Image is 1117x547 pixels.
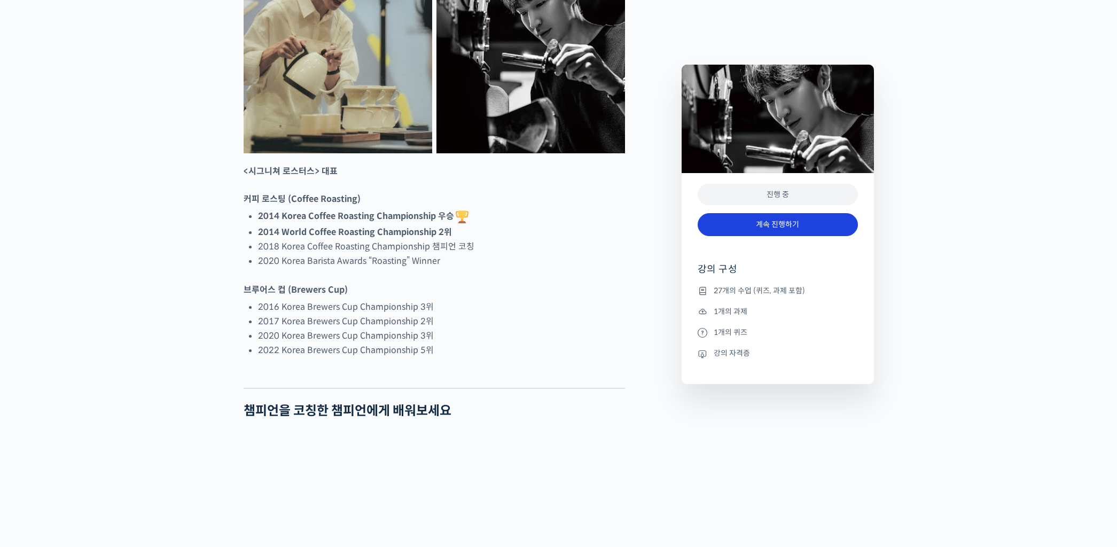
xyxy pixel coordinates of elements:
li: 2018 Korea Coffee Roasting Championship 챔피언 코칭 [258,239,625,254]
a: 설정 [138,339,205,365]
li: 2020 Korea Barista Awards “Roasting” Winner [258,254,625,268]
h4: 강의 구성 [698,263,858,284]
li: 1개의 과제 [698,305,858,318]
li: 2017 Korea Brewers Cup Championship 2위 [258,314,625,329]
strong: 커피 로스팅 (Coffee Roasting) [244,193,361,205]
span: 대화 [98,355,111,364]
strong: 2014 Korea Coffee Roasting Championship 우승 [258,210,470,222]
span: 설정 [165,355,178,363]
strong: <시그니쳐 로스터스> 대표 [244,166,338,177]
img: 🏆 [456,210,468,223]
span: 홈 [34,355,40,363]
li: 27개의 수업 (퀴즈, 과제 포함) [698,284,858,297]
a: 계속 진행하기 [698,213,858,236]
li: 2022 Korea Brewers Cup Championship 5위 [258,343,625,357]
div: 진행 중 [698,184,858,206]
a: 대화 [71,339,138,365]
strong: 2014 World Coffee Roasting Championship 2위 [258,226,452,238]
a: 홈 [3,339,71,365]
h2: 챔피언을 코칭한 챔피언에게 배워보세요 [244,403,625,419]
li: 1개의 퀴즈 [698,326,858,339]
li: 2020 Korea Brewers Cup Championship 3위 [258,329,625,343]
li: 강의 자격증 [698,347,858,360]
strong: 브루어스 컵 (Brewers Cup) [244,284,348,295]
li: 2016 Korea Brewers Cup Championship 3위 [258,300,625,314]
